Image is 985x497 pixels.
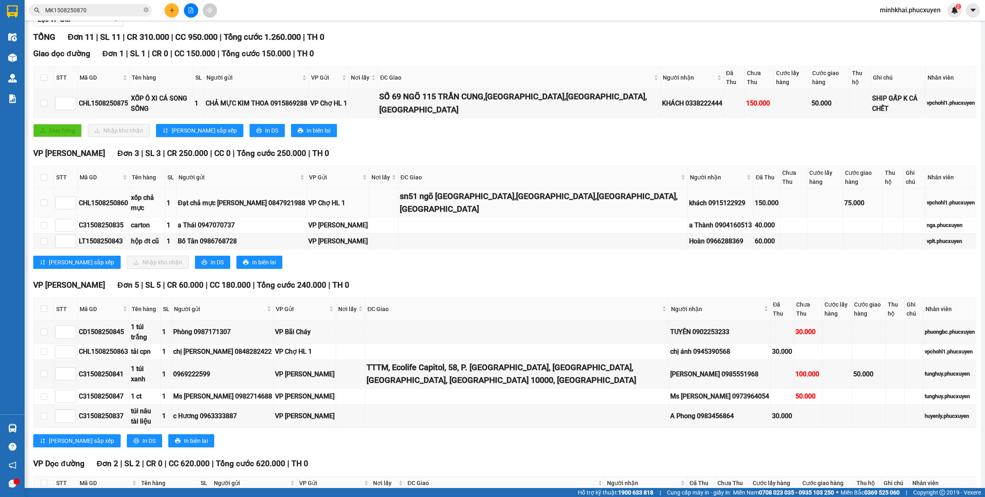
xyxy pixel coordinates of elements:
div: VP [PERSON_NAME] [308,236,368,246]
th: Đã Thu [754,166,780,189]
span: Đơn 2 [97,459,119,468]
th: Cước giao hàng [800,476,854,490]
span: VP [PERSON_NAME] [33,280,105,290]
span: Mã GD [80,73,121,82]
span: close-circle [144,7,149,12]
div: 150.000 [746,98,772,108]
th: Cước lấy hàng [807,166,843,189]
span: CR 0 [146,459,163,468]
span: SL 5 [145,280,161,290]
th: STT [54,166,78,189]
th: Chưa Thu [745,66,774,89]
button: caret-down [966,3,980,18]
div: A Phong 0983456864 [670,411,769,421]
div: 1 [167,198,175,208]
span: | [218,49,220,58]
div: VP [PERSON_NAME] [275,391,334,401]
div: TTTM, Ecolife Capitol, 58, P. [GEOGRAPHIC_DATA], [GEOGRAPHIC_DATA], [GEOGRAPHIC_DATA], [GEOGRAPHI... [367,361,667,387]
input: Tìm tên, số ĐT hoặc mã đơn [45,6,142,15]
div: a Thành 0904160513 [689,220,752,230]
button: printerIn biên lai [168,434,214,447]
span: minhkhai.phucxuyen [873,5,947,15]
span: | [163,149,165,158]
span: CC 620.000 [169,459,210,468]
div: LT1508250843 [79,236,128,246]
span: | [142,459,144,468]
span: In biên lai [307,126,330,135]
td: VP Bãi Cháy [274,321,336,344]
span: CC 180.000 [210,280,251,290]
div: Bố Tân 0986768728 [178,236,305,246]
span: In biên lai [252,258,276,267]
strong: 0369 525 060 [864,489,900,496]
div: c Hương 0963333887 [173,411,272,421]
span: Tổng cước 250.000 [237,149,306,158]
span: TH 0 [291,459,308,468]
span: In DS [142,436,156,445]
span: sort-ascending [40,438,46,444]
strong: 0888 827 827 - 0848 827 827 [17,39,82,53]
span: printer [175,438,181,444]
button: sort-ascending[PERSON_NAME] sắp xếp [33,434,121,447]
div: 50.000 [853,369,884,379]
span: | [308,149,310,158]
span: Mã GD [80,305,121,314]
th: Ghi chú [905,298,923,321]
strong: Công ty TNHH Phúc Xuyên [9,4,77,22]
div: C31508250847 [79,391,128,401]
div: 1 [167,236,175,246]
div: [PERSON_NAME] 0985551968 [670,369,769,379]
div: 75.000 [844,198,881,208]
span: | [210,149,212,158]
div: chị [PERSON_NAME] 0848282422 [173,346,272,357]
th: Nhân viên [925,66,976,89]
th: Tên hàng [130,66,193,89]
td: VP Hạ Long [274,389,336,405]
div: vpchohl1.phucxuyen [927,99,975,107]
td: C31508250835 [78,218,130,234]
th: Ghi chú [871,66,925,89]
button: printerIn DS [250,124,285,137]
span: Nơi lấy [373,479,397,488]
td: VP Hạ Long [274,405,336,428]
strong: 0708 023 035 - 0935 103 250 [759,489,834,496]
span: | [96,32,98,42]
span: Tổng cước 1.260.000 [224,32,301,42]
div: CHL1508250875 [79,98,128,108]
button: printerIn DS [127,434,162,447]
span: Đơn 3 [117,149,139,158]
div: VP [PERSON_NAME] [275,369,334,379]
td: CHL1508250860 [78,189,130,218]
div: VP Bãi Cháy [275,327,334,337]
th: SL [199,476,212,490]
button: printerIn biên lai [236,256,282,269]
span: | [328,280,330,290]
div: vpchohl1.phucxuyen [925,348,975,356]
span: TH 0 [307,32,324,42]
div: C31508250837 [79,411,128,421]
span: CR 60.000 [167,280,204,290]
div: 1 túi trắng [131,322,159,342]
span: [PERSON_NAME] sắp xếp [172,126,237,135]
div: 1 ct [131,391,159,401]
span: CR 250.000 [167,149,208,158]
div: CHẢ MỰC KIM THOA 0915869288 [206,98,307,108]
th: Tên hàng [130,166,165,189]
button: downloadNhập kho nhận [88,124,150,137]
td: C31508250841 [78,360,130,389]
span: aim [207,7,213,13]
span: | [165,459,167,468]
div: 0969222599 [173,369,272,379]
span: | [303,32,305,42]
td: VP Loong Toòng [307,234,369,250]
span: ĐC Giao [380,73,652,82]
div: Phòng 0987171307 [173,327,272,337]
span: In DS [265,126,278,135]
div: vplt.phucxuyen [927,237,975,245]
th: Nhân viên [910,476,976,490]
img: warehouse-icon [8,33,17,41]
div: 1 [162,369,170,379]
span: search [34,7,40,13]
td: VP Hạ Long [274,360,336,389]
th: Thu hộ [854,476,882,490]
